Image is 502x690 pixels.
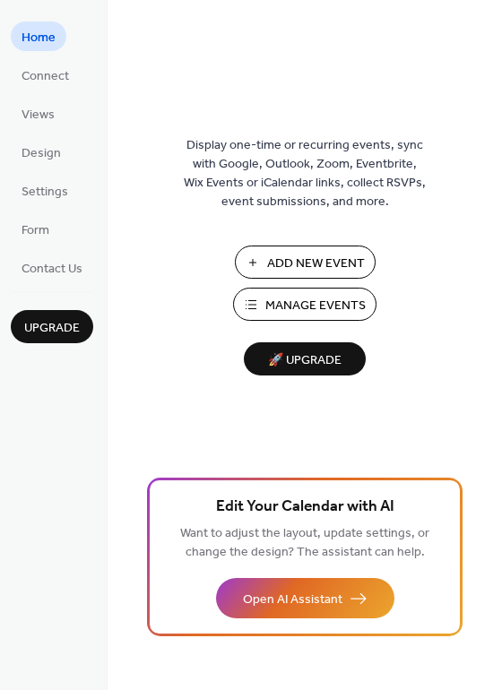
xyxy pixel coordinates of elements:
[216,578,394,618] button: Open AI Assistant
[184,136,426,211] span: Display one-time or recurring events, sync with Google, Outlook, Zoom, Eventbrite, Wix Events or ...
[216,495,394,520] span: Edit Your Calendar with AI
[235,246,376,279] button: Add New Event
[267,254,365,273] span: Add New Event
[11,60,80,90] a: Connect
[22,144,61,163] span: Design
[11,22,66,51] a: Home
[24,319,80,338] span: Upgrade
[22,260,82,279] span: Contact Us
[11,310,93,343] button: Upgrade
[255,349,355,373] span: 🚀 Upgrade
[244,342,366,375] button: 🚀 Upgrade
[22,67,69,86] span: Connect
[11,176,79,205] a: Settings
[11,214,60,244] a: Form
[11,137,72,167] a: Design
[180,522,429,565] span: Want to adjust the layout, update settings, or change the design? The assistant can help.
[243,591,342,609] span: Open AI Assistant
[22,183,68,202] span: Settings
[22,106,55,125] span: Views
[22,29,56,47] span: Home
[11,253,93,282] a: Contact Us
[11,99,65,128] a: Views
[22,221,49,240] span: Form
[233,288,376,321] button: Manage Events
[265,297,366,315] span: Manage Events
